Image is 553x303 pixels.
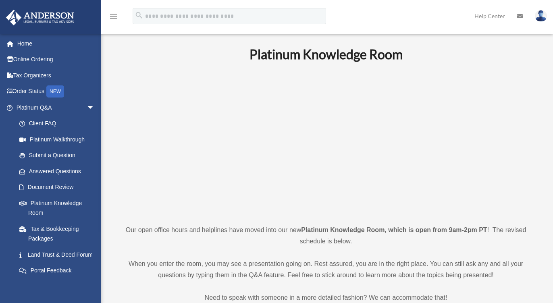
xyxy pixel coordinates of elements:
a: Platinum Knowledge Room [11,195,103,221]
iframe: 231110_Toby_KnowledgeRoom [205,73,447,210]
a: Tax & Bookkeeping Packages [11,221,107,247]
span: arrow_drop_down [87,100,103,116]
i: menu [109,11,118,21]
a: Land Trust & Deed Forum [11,247,107,263]
a: Document Review [11,179,107,195]
strong: Platinum Knowledge Room, which is open from 9am-2pm PT [301,226,487,233]
a: Platinum Walkthrough [11,131,107,147]
i: search [135,11,143,20]
a: Home [6,35,107,52]
img: Anderson Advisors Platinum Portal [4,10,77,25]
img: User Pic [535,10,547,22]
a: Order StatusNEW [6,83,107,100]
a: Submit a Question [11,147,107,164]
a: Tax Organizers [6,67,107,83]
b: Platinum Knowledge Room [249,46,403,62]
p: Our open office hours and helplines have moved into our new ! The revised schedule is below. [115,224,537,247]
div: NEW [46,85,64,98]
a: Answered Questions [11,163,107,179]
a: Client FAQ [11,116,107,132]
a: Portal Feedback [11,263,107,279]
a: Platinum Q&Aarrow_drop_down [6,100,107,116]
a: menu [109,14,118,21]
p: When you enter the room, you may see a presentation going on. Rest assured, you are in the right ... [115,258,537,281]
a: Online Ordering [6,52,107,68]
